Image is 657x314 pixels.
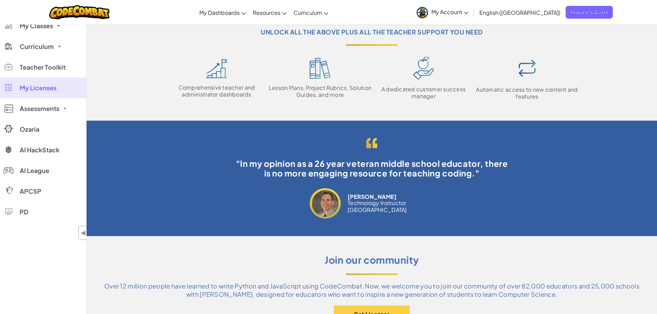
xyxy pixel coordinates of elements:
[20,23,53,29] span: My Classes
[20,105,59,112] span: Assessments
[312,190,339,217] img: QuotePortrait_Chris.jpg
[348,200,406,206] span: Technology Instructor
[366,138,377,148] img: IconQuote.svg
[310,58,330,79] img: IconLessonPlans.svg
[20,126,39,132] span: Ozaria
[20,43,54,50] span: Curriculum
[249,3,290,22] a: Resources
[475,86,579,100] span: Automatic access to new content and features
[20,168,49,174] span: AI League
[348,206,407,213] span: [GEOGRAPHIC_DATA]
[234,159,510,178] span: "In my opinion as a 26 year veteran middle school educator, there is no more engaging resource fo...
[348,194,397,200] span: [PERSON_NAME]
[165,84,268,98] span: Comprehensive teacher and administrator dashboards
[104,282,640,298] span: Over 12 million people have learned to write Python and JavaScript using CodeCombat. Now, we welc...
[413,57,434,80] img: IconCustomerSuccess.svg
[479,9,560,16] span: English ([GEOGRAPHIC_DATA])
[413,1,472,23] a: My Account
[80,228,86,238] span: ◀
[196,3,249,22] a: My Dashboards
[20,64,66,70] span: Teacher Toolkit
[476,3,564,22] a: English ([GEOGRAPHIC_DATA])
[417,7,428,18] img: avatar
[293,9,322,16] span: Curriculum
[515,56,539,80] img: IconAutomaticAccess.svg
[290,3,332,22] a: Curriculum
[261,27,483,37] span: Unlock all the above plus all the teacher support you need
[253,9,280,16] span: Resources
[199,9,240,16] span: My Dashboards
[431,8,468,16] span: My Account
[206,59,227,78] img: IconDashboard.svg
[325,253,419,266] span: Join our community
[372,86,475,100] span: A dedicated customer success manager
[566,6,613,19] a: Request a Quote
[20,147,59,153] span: AI HackStack
[20,85,57,91] span: My Licenses
[268,84,372,98] span: Lesson Plans, Project Rubrics, Solution Guides, and more
[49,5,110,19] img: CodeCombat logo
